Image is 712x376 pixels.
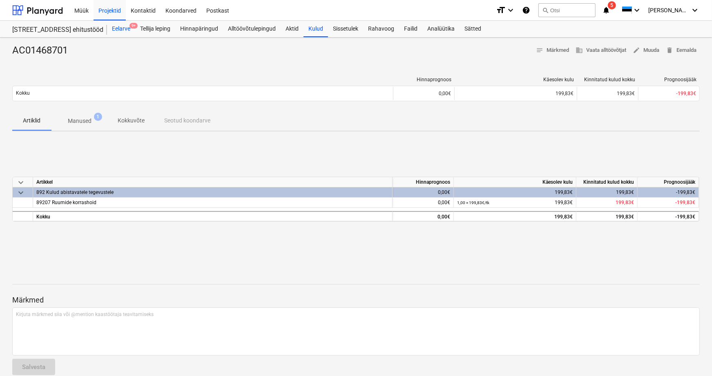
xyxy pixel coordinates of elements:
[458,77,574,82] div: Käesolev kulu
[107,21,135,37] div: Eelarve
[506,5,516,15] i: keyboard_arrow_down
[393,187,454,198] div: 0,00€
[16,188,26,198] span: keyboard_arrow_down
[632,5,642,15] i: keyboard_arrow_down
[33,211,393,221] div: Kokku
[576,211,638,221] div: 199,83€
[522,5,530,15] i: Abikeskus
[676,91,696,96] span: -199,83€
[576,187,638,198] div: 199,83€
[576,177,638,187] div: Kinnitatud kulud kokku
[638,211,699,221] div: -199,83€
[12,44,74,57] div: AC01468701
[671,337,712,376] iframe: Chat Widget
[577,87,638,100] div: 199,83€
[22,116,42,125] p: Artiklid
[393,177,454,187] div: Hinnaprognoos
[576,46,626,55] span: Vaata alltöövõtjat
[422,21,460,37] a: Analüütika
[397,77,451,82] div: Hinnaprognoos
[36,187,389,197] div: 892 Kulud abistavatele tegevustele
[663,44,700,57] button: Eemalda
[12,26,97,34] div: [STREET_ADDRESS] ehitustööd
[12,295,700,305] p: Märkmed
[533,44,572,57] button: Märkmed
[393,198,454,208] div: 0,00€
[602,5,610,15] i: notifications
[328,21,363,37] a: Sissetulek
[572,44,629,57] button: Vaata alltöövõtjat
[633,46,659,55] span: Muuda
[460,21,486,37] a: Sätted
[393,87,454,100] div: 0,00€
[118,116,145,125] p: Kokkuvõte
[304,21,328,37] a: Kulud
[33,177,393,187] div: Artikkel
[675,200,695,205] span: -199,83€
[175,21,223,37] a: Hinnapäringud
[536,46,569,55] span: Märkmed
[36,200,96,205] span: 89207 Ruumide korrashoid
[129,23,138,29] span: 9+
[393,211,454,221] div: 0,00€
[457,187,573,198] div: 199,83€
[363,21,399,37] a: Rahavoog
[629,44,663,57] button: Muuda
[608,1,616,9] span: 5
[542,7,549,13] span: search
[642,77,696,82] div: Prognoosijääk
[576,47,583,54] span: business
[16,90,30,97] p: Kokku
[638,177,699,187] div: Prognoosijääk
[536,47,543,54] span: notes
[496,5,506,15] i: format_size
[638,187,699,198] div: -199,83€
[281,21,304,37] a: Aktid
[457,200,489,205] small: 1,00 × 199,83€ / tk
[135,21,175,37] a: Tellija leping
[107,21,135,37] a: Eelarve9+
[457,198,573,208] div: 199,83€
[94,113,102,121] span: 1
[68,117,92,125] p: Manused
[690,5,700,15] i: keyboard_arrow_down
[616,200,634,205] span: 199,83€
[223,21,281,37] a: Alltöövõtulepingud
[457,212,573,222] div: 199,83€
[399,21,422,37] a: Failid
[538,3,596,17] button: Otsi
[16,178,26,187] span: keyboard_arrow_down
[666,46,696,55] span: Eemalda
[648,7,689,13] span: [PERSON_NAME]
[580,77,635,82] div: Kinnitatud kulud kokku
[633,47,640,54] span: edit
[458,91,574,96] div: 199,83€
[666,47,673,54] span: delete
[454,177,576,187] div: Käesolev kulu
